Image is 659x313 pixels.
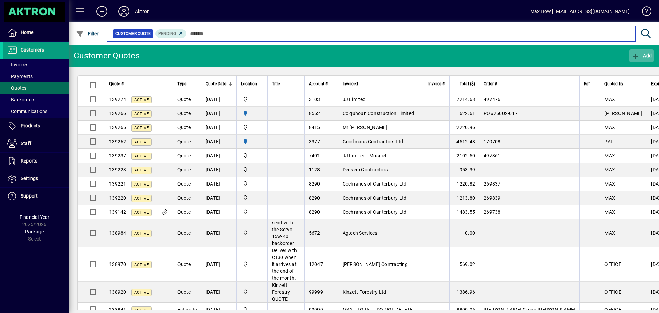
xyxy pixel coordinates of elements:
span: [PERSON_NAME] Group [PERSON_NAME] [484,307,575,312]
span: Pending [158,31,176,36]
span: Quoted by [604,80,623,88]
span: 8290 [309,195,320,201]
div: Order # [484,80,575,88]
span: Account # [309,80,328,88]
span: Filter [76,31,99,36]
span: Support [21,193,38,199]
span: Package [25,229,44,234]
td: [DATE] [201,135,236,149]
span: Central [241,166,263,174]
span: 139237 [109,153,126,158]
span: 138841 [109,307,126,312]
span: 12047 [309,261,323,267]
span: 99999 [309,307,323,312]
span: Financial Year [20,214,49,220]
td: 4512.48 [449,135,479,149]
a: Invoices [3,59,69,70]
span: Quote [177,111,191,116]
div: Ref [584,80,596,88]
td: 2220.96 [449,121,479,135]
span: Order # [484,80,497,88]
a: Settings [3,170,69,187]
span: 139274 [109,97,126,102]
span: Settings [21,176,38,181]
span: [PERSON_NAME] [604,111,642,116]
span: Central [241,288,263,296]
span: 497476 [484,97,501,102]
span: Cochranes of Canterbury Ltd [343,195,407,201]
td: [DATE] [201,121,236,135]
span: OFFICE [604,289,621,295]
td: 953.39 [449,163,479,177]
div: Account # [309,80,334,88]
span: HAMILTON [241,138,263,145]
span: Quote [177,261,191,267]
span: Central [241,229,263,237]
a: Products [3,118,69,135]
td: 1483.55 [449,205,479,219]
span: Quote [177,195,191,201]
span: Quote [177,139,191,144]
div: Customer Quotes [74,50,140,61]
span: 3103 [309,97,320,102]
span: PAT [604,139,613,144]
span: Invoiced [343,80,358,88]
span: OFFICE [604,307,621,312]
span: Quote [177,289,191,295]
span: Central [241,194,263,202]
span: 5672 [309,230,320,236]
span: Invoice # [428,80,445,88]
span: Active [134,231,149,236]
span: MAX [604,97,615,102]
span: Quote [177,209,191,215]
span: Home [21,30,33,35]
div: Title [272,80,300,88]
span: Active [134,308,149,312]
span: send with the Servol 15w-40 backorder [272,220,294,246]
span: Active [134,168,149,172]
span: 139262 [109,139,126,144]
span: Quote [177,125,191,130]
div: Quote # [109,80,152,88]
a: Backorders [3,94,69,105]
span: Cochranes of Canterbury Ltd [343,181,407,187]
span: Densem Contractors [343,167,388,172]
a: Staff [3,135,69,152]
button: Add [91,5,113,18]
span: MAX [604,195,615,201]
td: 2102.50 [449,149,479,163]
span: 99999 [309,289,323,295]
td: [DATE] [201,92,236,107]
span: Mr [PERSON_NAME] [343,125,388,130]
span: Kinzett Forestry Ltd [343,289,386,295]
span: Reports [21,158,37,164]
span: 497361 [484,153,501,158]
span: Quote [177,153,191,158]
span: MAX [604,230,615,236]
span: Active [134,140,149,144]
span: Central [241,124,263,131]
span: Agtech Services [343,230,378,236]
div: Invoiced [343,80,420,88]
td: [DATE] [201,191,236,205]
td: 1386.96 [449,282,479,303]
span: Quote [177,181,191,187]
span: Central [241,96,263,103]
span: 139142 [109,209,126,215]
td: [DATE] [201,247,236,282]
span: Active [134,98,149,102]
span: Quote Date [206,80,226,88]
span: MAX _ TOTAL _ DO NOT DELETE [343,307,413,312]
span: 269839 [484,195,501,201]
button: Filter [74,27,101,40]
span: 139220 [109,195,126,201]
a: Knowledge Base [637,1,650,24]
span: 8415 [309,125,320,130]
span: PO#25002-017 [484,111,518,116]
span: JJ Limited - Mosgiel [343,153,386,158]
span: MAX [604,181,615,187]
span: Kinzett Forestry QUOTE [272,282,290,302]
td: [DATE] [201,163,236,177]
span: 138970 [109,261,126,267]
div: Max How [EMAIL_ADDRESS][DOMAIN_NAME] [530,6,630,17]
